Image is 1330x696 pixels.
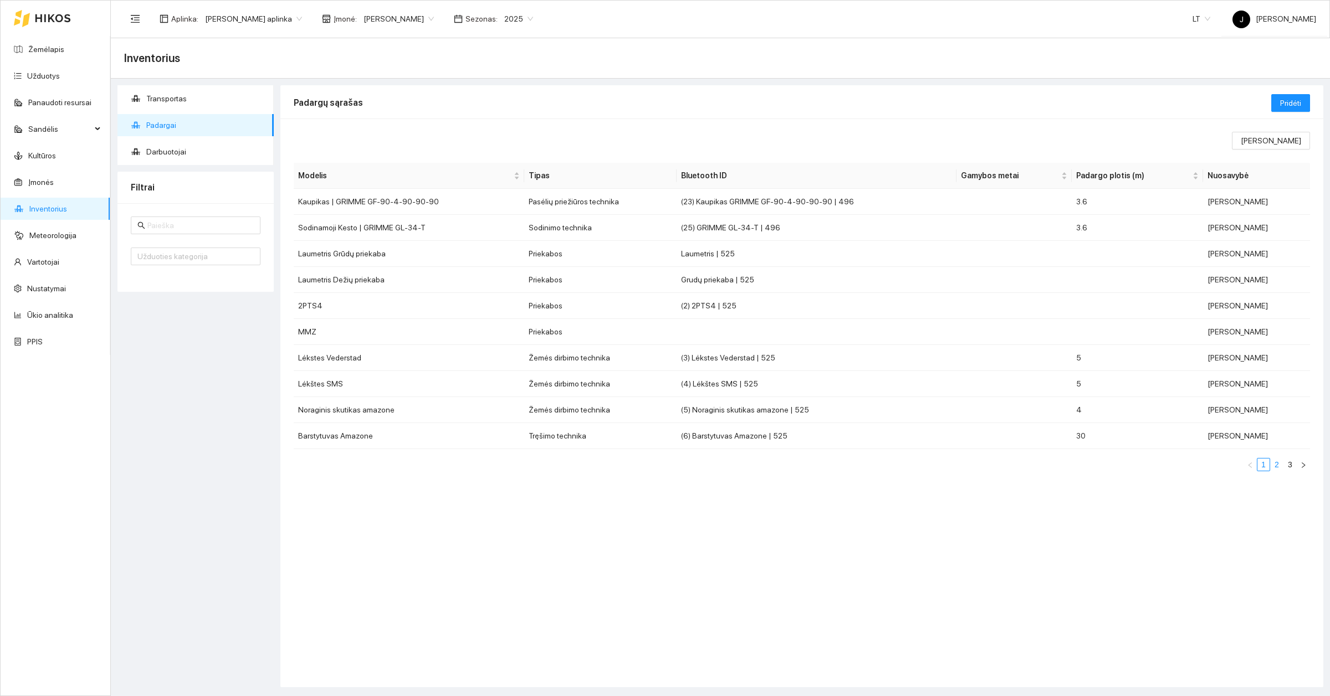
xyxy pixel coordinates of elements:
li: Atgal [1244,458,1257,471]
span: LT [1193,11,1210,27]
span: [PERSON_NAME] [1241,135,1301,147]
a: Ūkio analitika [27,311,73,319]
span: Inventorius [124,49,180,67]
th: Nuosavybė [1203,163,1310,189]
td: Barstytuvas Amazone [294,423,524,449]
td: Priekabos [524,293,677,319]
span: shop [322,14,331,23]
td: Sodinamoji Kesto | GRIMME GL-34-T [294,215,524,241]
td: (5) Noraginis skutikas amazone | 525 [677,397,956,423]
button: Pridėti [1271,94,1310,112]
td: [PERSON_NAME] [1203,189,1310,215]
td: 3.6 [1072,215,1203,241]
li: Pirmyn [1297,458,1310,471]
td: Priekabos [524,319,677,345]
li: 1 [1257,458,1270,471]
span: Jerzy Gvozdovicz aplinka [205,11,302,27]
span: Gamybos metai [961,169,1059,182]
td: 3.6 [1072,189,1203,215]
td: (3) Lėkstes Vederstad | 525 [677,345,956,371]
a: Įmonės [28,178,54,187]
span: menu-fold [130,14,140,24]
a: Žemėlapis [28,45,64,54]
th: this column's title is Modelis,this column is sortable [294,163,524,189]
th: Tipas [524,163,677,189]
td: [PERSON_NAME] [1203,423,1310,449]
td: Priekabos [524,241,677,267]
input: Paieška [147,219,254,231]
span: Įmonė : [334,13,357,25]
td: Grudų priekaba | 525 [677,267,956,293]
span: [PERSON_NAME] [1232,14,1316,23]
td: [PERSON_NAME] [1203,241,1310,267]
span: J [1240,11,1244,28]
td: Tręšimo technika [524,423,677,449]
a: Panaudoti resursai [28,98,91,107]
td: 5 [1072,345,1203,371]
div: Padargų sąrašas [294,87,1271,118]
td: Sodinimo technika [524,215,677,241]
td: Lėkštes SMS [294,371,524,397]
a: Inventorius [29,204,67,213]
span: Transportas [146,87,265,110]
td: Žemės dirbimo technika [524,371,677,397]
a: 2 [1271,458,1283,471]
a: Užduotys [27,71,60,80]
span: Sandėlis [28,118,91,140]
td: Lėkstes Vederstad [294,345,524,371]
td: [PERSON_NAME] [1203,319,1310,345]
a: PPIS [27,337,43,346]
span: right [1300,462,1307,468]
td: Noraginis skutikas amazone [294,397,524,423]
td: [PERSON_NAME] [1203,371,1310,397]
td: [PERSON_NAME] [1203,397,1310,423]
td: (25) GRIMME GL-34-T | 496 [677,215,956,241]
td: Pasėlių priežiūros technika [524,189,677,215]
span: Modelis [298,169,511,182]
th: Bluetooth ID [677,163,956,189]
td: [PERSON_NAME] [1203,267,1310,293]
span: Pridėti [1280,97,1301,109]
td: Žemės dirbimo technika [524,345,677,371]
a: Nustatymai [27,284,66,293]
td: 4 [1072,397,1203,423]
td: MMZ [294,319,524,345]
button: [PERSON_NAME] [1232,132,1310,149]
td: Laumetris Dežių priekaba [294,267,524,293]
td: Žemės dirbimo technika [524,397,677,423]
td: Laumetris Grūdų priekaba [294,241,524,267]
a: Meteorologija [29,231,76,240]
td: Priekabos [524,267,677,293]
td: 2PTS4 [294,293,524,319]
a: 1 [1257,458,1270,471]
td: (4) Lėkštes SMS | 525 [677,371,956,397]
span: search [137,221,145,229]
span: calendar [454,14,463,23]
td: (6) Barstytuvas Amazone | 525 [677,423,956,449]
li: 2 [1270,458,1283,471]
a: 3 [1284,458,1296,471]
span: Aplinka : [171,13,198,25]
td: 30 [1072,423,1203,449]
td: (2) 2PTS4 | 525 [677,293,956,319]
li: 3 [1283,458,1297,471]
td: 5 [1072,371,1203,397]
span: Darbuotojai [146,141,265,163]
td: [PERSON_NAME] [1203,345,1310,371]
span: Padargo plotis (m) [1076,169,1190,182]
span: left [1247,462,1254,468]
span: Jerzy Gvozdovič [364,11,434,27]
td: [PERSON_NAME] [1203,215,1310,241]
span: layout [160,14,168,23]
button: left [1244,458,1257,471]
button: right [1297,458,1310,471]
td: (23) Kaupikas GRIMME GF-90-4-90-90-90 | 496 [677,189,956,215]
td: Kaupikas | GRIMME GF-90-4-90-90-90 [294,189,524,215]
td: [PERSON_NAME] [1203,293,1310,319]
button: menu-fold [124,8,146,30]
span: 2025 [504,11,533,27]
div: Filtrai [131,172,260,203]
th: this column's title is Gamybos metai,this column is sortable [956,163,1072,189]
th: this column's title is Padargo plotis (m),this column is sortable [1072,163,1203,189]
span: Padargai [146,114,265,136]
